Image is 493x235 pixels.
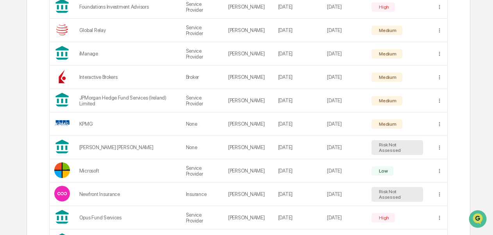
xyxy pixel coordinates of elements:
[133,62,142,71] button: Start new chat
[55,132,95,138] a: Powered byPylon
[54,69,70,84] img: Vendor Logo
[8,59,22,73] img: 1746055101610-c473b297-6a78-478c-a979-82029cc54cd1
[181,42,223,66] td: Service Provider
[79,27,177,33] div: Global Relay
[223,159,273,183] td: [PERSON_NAME]
[322,159,367,183] td: [DATE]
[273,19,323,42] td: [DATE]
[16,113,49,121] span: Data Lookup
[54,22,70,37] img: Vendor Logo
[273,183,323,206] td: [DATE]
[377,189,417,200] div: Risk Not Assessed
[5,110,52,124] a: 🔎Data Lookup
[181,66,223,89] td: Broker
[273,136,323,159] td: [DATE]
[322,136,367,159] td: [DATE]
[322,42,367,66] td: [DATE]
[377,98,396,103] div: Medium
[79,4,177,10] div: Foundations Investment Advisors
[322,66,367,89] td: [DATE]
[377,121,396,127] div: Medium
[181,89,223,112] td: Service Provider
[223,66,273,89] td: [PERSON_NAME]
[79,144,177,150] div: [PERSON_NAME] [PERSON_NAME]
[181,112,223,136] td: None
[273,206,323,230] td: [DATE]
[54,186,70,201] img: Vendor Logo
[181,206,223,230] td: Service Provider
[181,159,223,183] td: Service Provider
[273,42,323,66] td: [DATE]
[223,89,273,112] td: [PERSON_NAME]
[79,215,177,221] div: Opus Fund Services
[223,206,273,230] td: [PERSON_NAME]
[273,66,323,89] td: [DATE]
[54,116,70,131] img: Vendor Logo
[322,112,367,136] td: [DATE]
[377,28,396,33] div: Medium
[377,4,389,10] div: High
[54,162,70,178] img: Vendor Logo
[79,51,177,57] div: iManage
[16,98,50,106] span: Preclearance
[273,112,323,136] td: [DATE]
[79,121,177,127] div: KPMG
[377,75,396,80] div: Medium
[322,206,367,230] td: [DATE]
[223,136,273,159] td: [PERSON_NAME]
[377,168,388,174] div: Low
[79,191,177,197] div: Newfront Insurance
[79,74,177,80] div: Interactive Brokers
[79,168,177,174] div: Microsoft
[322,183,367,206] td: [DATE]
[54,95,100,109] a: 🗄️Attestations
[273,159,323,183] td: [DATE]
[57,99,63,105] div: 🗄️
[223,19,273,42] td: [PERSON_NAME]
[8,114,14,120] div: 🔎
[468,209,489,230] iframe: Open customer support
[181,19,223,42] td: Service Provider
[64,98,97,106] span: Attestations
[5,95,54,109] a: 🖐️Preclearance
[322,89,367,112] td: [DATE]
[223,183,273,206] td: [PERSON_NAME]
[8,99,14,105] div: 🖐️
[223,42,273,66] td: [PERSON_NAME]
[377,142,417,153] div: Risk Not Assessed
[8,16,142,28] p: How can we help?
[223,112,273,136] td: [PERSON_NAME]
[377,51,396,57] div: Medium
[27,67,99,73] div: We're available if you need us!
[79,95,177,107] div: JPMorgan Hedge Fund Services (Ireland) Limited
[78,132,95,138] span: Pylon
[181,136,223,159] td: None
[322,19,367,42] td: [DATE]
[27,59,128,67] div: Start new chat
[181,183,223,206] td: Insurance
[273,89,323,112] td: [DATE]
[377,215,389,221] div: High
